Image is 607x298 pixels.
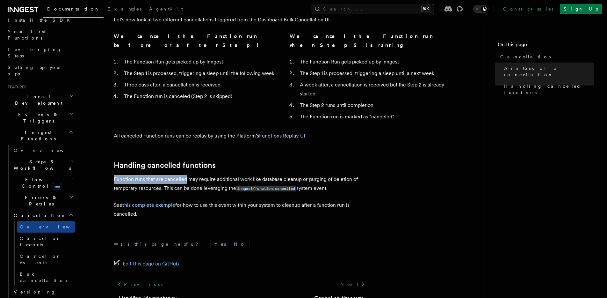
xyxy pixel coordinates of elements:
[14,289,56,294] span: Versioning
[114,161,216,170] a: Handling cancelled functions
[114,15,369,24] p: Let's now look at two different cancellations triggered from the Dashboard Bulk Cancellation UI:
[20,224,85,229] span: Overview
[114,259,179,268] a: Edit this page on GitHub
[5,14,75,26] a: Install the SDK
[11,210,75,221] button: Cancellation
[421,6,430,12] kbd: ⌘K
[20,254,61,265] span: Cancel on events
[5,44,75,62] a: Leveraging Steps
[20,236,61,247] span: Cancel on timeouts
[8,65,62,76] span: Setting up your app
[107,6,141,11] span: Examples
[11,194,69,207] span: Errors & Retries
[11,145,75,156] a: Overview
[290,33,433,48] strong: We cancel the Function run when Step 2 is running
[312,4,434,14] button: Search...⌘K
[498,41,594,51] h4: On this page
[298,69,450,78] li: The Step 1 is processed, triggering a sleep until a next week
[499,4,557,14] a: Contact sales
[43,2,104,18] a: Documentation
[114,201,369,219] p: See for how to use this event within your system to cleanup after a function run is cancelled.
[5,111,69,124] span: Events & Triggers
[11,212,66,219] span: Cancellation
[114,279,166,290] a: Previous
[5,127,75,145] button: Inngest Functions
[236,185,296,191] a: inngest/function.cancelled
[298,80,450,98] li: A week after, a cancellation is received but the Step 2 is already started
[560,4,602,14] a: Sign Up
[17,250,75,268] a: Cancel on events
[17,268,75,286] a: Bulk cancellation
[473,5,488,13] button: Toggle dark mode
[5,109,75,127] button: Events & Triggers
[123,259,179,268] span: Edit this page on GitHub
[236,186,296,191] code: inngest/function.cancelled
[47,6,100,11] span: Documentation
[5,129,69,142] span: Inngest Functions
[145,2,187,17] a: AgentKit
[122,92,274,101] li: The Function run is canceled (Step 2 is skipped)
[122,57,274,66] li: The Function Run gets picked up by Inngest
[5,26,75,44] a: Your first Functions
[298,112,450,121] li: The Function run is marked as "canceled"
[11,176,70,189] span: Flow Control
[230,239,249,249] button: No
[114,241,203,247] p: Was this page helpful?
[122,80,274,89] li: Three days after, a cancellation is received
[211,239,230,249] button: Yes
[14,148,79,153] span: Overview
[52,183,62,190] span: new
[149,6,183,11] span: AgentKit
[11,221,75,286] div: Cancellation
[114,33,259,48] strong: We cancel the Function run before or after Step 1
[504,65,594,78] span: Anatomy of a cancellation
[11,174,75,192] button: Flow Controlnew
[502,63,594,80] a: Anatomy of a cancellation
[122,69,274,78] li: The Step 1 is processed, triggering a sleep until the following week
[11,286,75,298] a: Versioning
[498,51,594,63] a: Cancellation
[502,80,594,98] a: Handling cancelled functions
[8,18,74,23] span: Install the SDK
[500,54,553,60] span: Cancellation
[114,175,369,193] p: Function runs that are cancelled may require additional work like database cleanup or purging of ...
[5,62,75,79] a: Setting up your app
[5,91,75,109] button: Local Development
[8,29,46,41] span: Your first Functions
[504,83,594,96] span: Handling cancelled functions
[17,221,75,233] a: Overview
[5,85,26,90] span: Features
[122,202,175,208] a: this complete example
[259,133,305,139] a: Functions Replay UI
[11,192,75,210] button: Errors & Retries
[17,233,75,250] a: Cancel on timeouts
[336,279,369,290] a: Next
[298,101,450,110] li: The Step 2 runs until completion
[20,272,69,283] span: Bulk cancellation
[114,131,369,140] p: All canceled Function runs can be replay by using the Platform's .
[11,156,75,174] button: Steps & Workflows
[11,159,71,171] span: Steps & Workflows
[8,47,61,58] span: Leveraging Steps
[104,2,145,17] a: Examples
[5,93,69,106] span: Local Development
[298,57,450,66] li: The Function Run gets picked up by Inngest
